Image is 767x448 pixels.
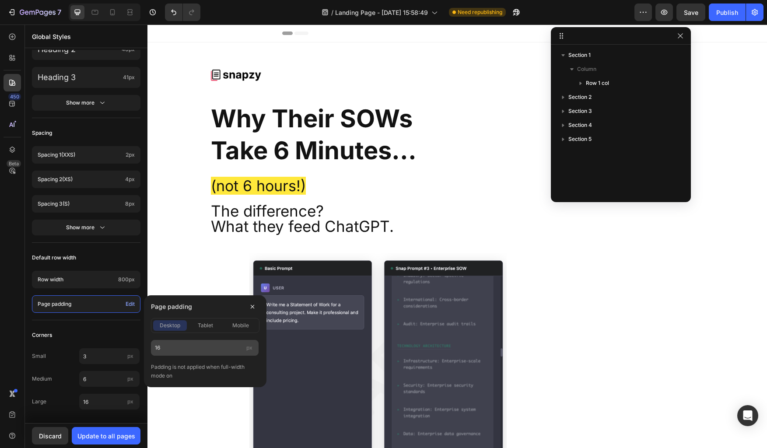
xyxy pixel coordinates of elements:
[127,353,133,359] span: px
[165,3,200,21] div: Undo/Redo
[32,128,52,138] span: Spacing
[586,79,609,87] span: Row 1 col
[39,431,62,441] div: Discard
[709,3,746,21] button: Publish
[7,160,21,167] div: Beta
[737,405,758,426] div: Open Intercom Messenger
[57,7,61,17] p: 7
[335,8,428,17] span: Landing Page - [DATE] 15:58:49
[160,322,180,329] span: desktop
[32,427,68,444] button: Discard
[66,98,107,107] div: Show more
[151,301,192,312] span: Page padding
[32,220,140,235] button: Show more
[126,300,135,308] span: Edit
[32,375,79,383] span: Medium
[61,151,75,158] span: (xxs)
[458,8,502,16] span: Need republishing
[79,371,140,387] input: px
[38,151,122,159] p: Spacing 1
[66,223,107,232] div: Show more
[125,175,135,183] span: 4px
[568,93,592,101] span: Section 2
[79,394,140,409] input: px
[151,363,259,380] p: Padding is not applied when full-width mode on
[38,175,122,183] p: Spacing 2
[198,322,213,329] span: tablet
[123,73,135,81] span: 41px
[32,95,140,111] button: Show more
[32,330,52,340] span: Corners
[32,398,79,406] span: Large
[8,93,21,100] div: 450
[126,151,135,159] span: 2px
[77,431,135,441] div: Update to all pages
[79,348,140,364] input: px
[38,72,119,82] p: Heading 3
[32,252,76,263] span: Default row width
[568,135,592,143] span: Section 5
[4,3,65,21] button: 7
[32,32,140,41] p: Global Styles
[32,352,79,360] span: Small
[38,200,122,208] p: Spacing 3
[568,121,592,129] span: Section 4
[72,427,140,444] button: Update to all pages
[62,176,73,182] span: (xs)
[63,200,70,207] span: (s)
[151,340,259,356] input: px
[125,200,135,208] span: 8px
[127,375,133,382] span: px
[232,322,249,329] span: mobile
[568,107,592,115] span: Section 3
[331,8,333,17] span: /
[38,300,122,308] p: Page padding
[568,51,591,59] span: Section 1
[676,3,705,21] button: Save
[147,24,767,448] iframe: Design area
[577,65,596,73] span: Column
[716,8,738,17] div: Publish
[127,398,133,405] span: px
[118,276,135,283] span: 800px
[246,344,252,351] span: px
[38,276,115,283] p: Row width
[684,9,698,16] span: Save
